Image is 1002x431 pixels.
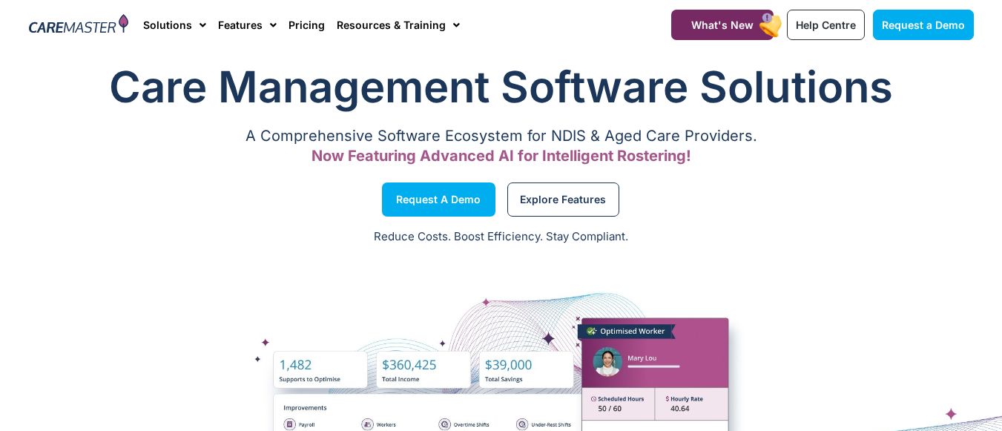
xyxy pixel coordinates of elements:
a: Explore Features [507,182,619,217]
span: What's New [691,19,754,31]
span: Now Featuring Advanced AI for Intelligent Rostering! [312,147,691,165]
span: Request a Demo [882,19,965,31]
a: What's New [671,10,774,40]
span: Help Centre [796,19,856,31]
a: Help Centre [787,10,865,40]
a: Request a Demo [382,182,495,217]
a: Request a Demo [873,10,974,40]
h1: Care Management Software Solutions [29,57,974,116]
span: Explore Features [520,196,606,203]
span: Request a Demo [396,196,481,203]
img: CareMaster Logo [29,14,129,36]
p: Reduce Costs. Boost Efficiency. Stay Compliant. [9,228,993,246]
p: A Comprehensive Software Ecosystem for NDIS & Aged Care Providers. [29,131,974,141]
